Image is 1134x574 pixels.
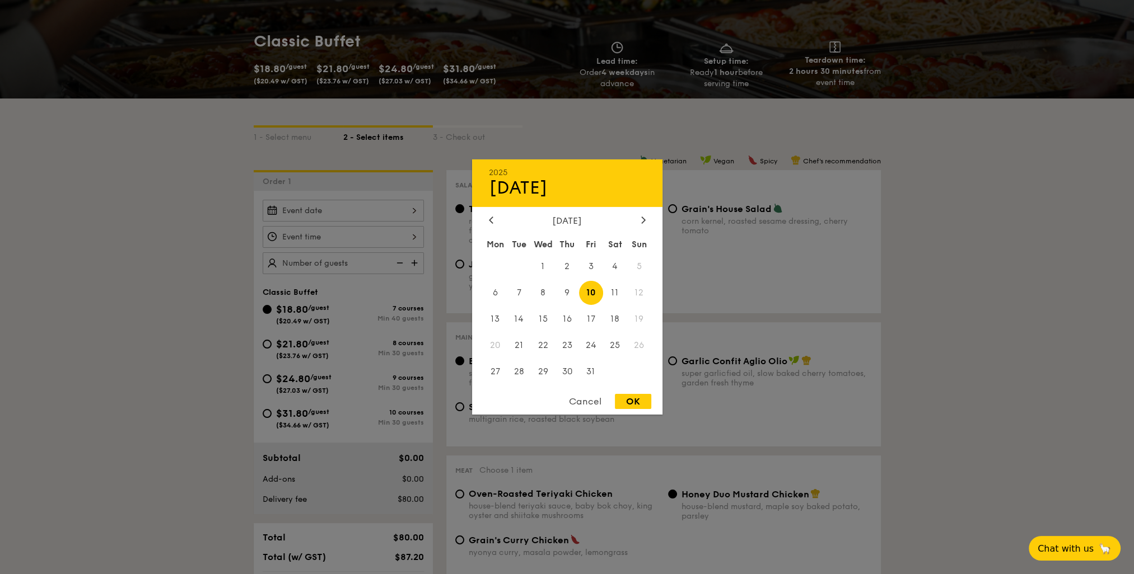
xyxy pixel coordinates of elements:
[555,255,579,279] span: 2
[507,307,531,331] span: 14
[627,234,651,255] div: Sun
[483,234,507,255] div: Mon
[579,255,603,279] span: 3
[555,333,579,357] span: 23
[507,333,531,357] span: 21
[579,307,603,331] span: 17
[627,333,651,357] span: 26
[579,281,603,305] span: 10
[627,255,651,279] span: 5
[579,359,603,383] span: 31
[603,281,627,305] span: 11
[555,234,579,255] div: Thu
[627,307,651,331] span: 19
[531,359,555,383] span: 29
[507,281,531,305] span: 7
[555,307,579,331] span: 16
[507,234,531,255] div: Tue
[531,255,555,279] span: 1
[579,234,603,255] div: Fri
[555,359,579,383] span: 30
[1038,543,1094,554] span: Chat with us
[531,234,555,255] div: Wed
[483,359,507,383] span: 27
[579,333,603,357] span: 24
[483,307,507,331] span: 13
[531,333,555,357] span: 22
[531,307,555,331] span: 15
[603,234,627,255] div: Sat
[1029,536,1121,561] button: Chat with us🦙
[489,177,646,199] div: [DATE]
[558,394,613,409] div: Cancel
[603,307,627,331] span: 18
[1098,542,1112,555] span: 🦙
[483,281,507,305] span: 6
[627,281,651,305] span: 12
[603,333,627,357] span: 25
[531,281,555,305] span: 8
[489,168,646,177] div: 2025
[555,281,579,305] span: 9
[507,359,531,383] span: 28
[483,333,507,357] span: 20
[615,394,651,409] div: OK
[603,255,627,279] span: 4
[489,215,646,226] div: [DATE]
